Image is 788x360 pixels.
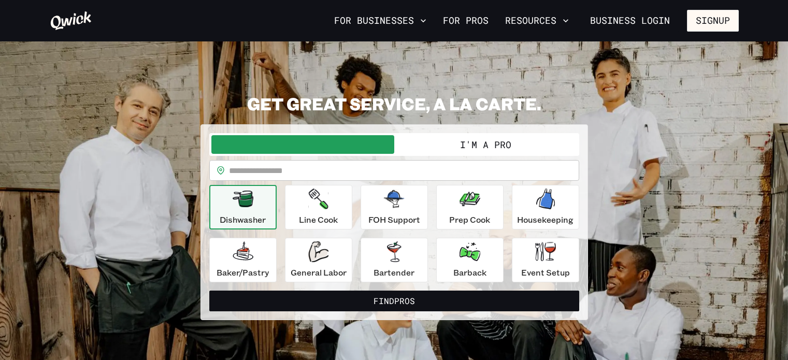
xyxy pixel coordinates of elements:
[211,135,394,154] button: I'm a Business
[501,12,573,30] button: Resources
[581,10,679,32] a: Business Login
[220,213,266,226] p: Dishwasher
[521,266,570,279] p: Event Setup
[436,238,504,282] button: Barback
[361,185,428,229] button: FOH Support
[200,93,588,114] h2: GET GREAT SERVICE, A LA CARTE.
[439,12,493,30] a: For Pros
[687,10,739,32] button: Signup
[512,238,579,282] button: Event Setup
[517,213,574,226] p: Housekeeping
[209,238,277,282] button: Baker/Pastry
[217,266,269,279] p: Baker/Pastry
[436,185,504,229] button: Prep Cook
[299,213,338,226] p: Line Cook
[449,213,490,226] p: Prep Cook
[285,185,352,229] button: Line Cook
[209,291,579,311] button: FindPros
[291,266,347,279] p: General Labor
[368,213,420,226] p: FOH Support
[209,185,277,229] button: Dishwasher
[285,238,352,282] button: General Labor
[394,135,577,154] button: I'm a Pro
[512,185,579,229] button: Housekeeping
[330,12,431,30] button: For Businesses
[361,238,428,282] button: Bartender
[374,266,414,279] p: Bartender
[453,266,486,279] p: Barback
